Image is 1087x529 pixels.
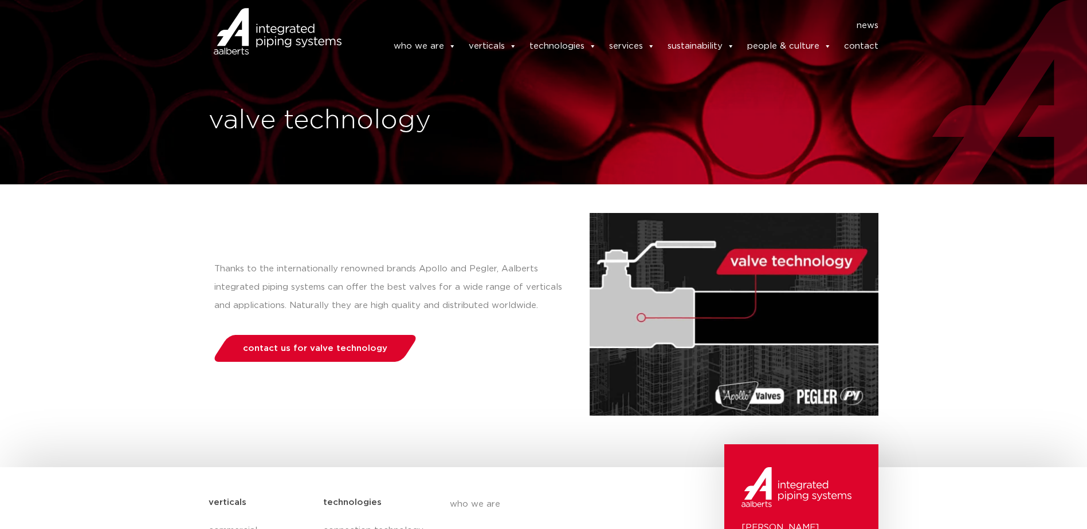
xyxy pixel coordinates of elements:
h5: verticals [209,494,246,512]
a: technologies [529,35,597,58]
a: contact [844,35,878,58]
a: people & culture [747,35,831,58]
a: verticals [469,35,517,58]
nav: Menu [359,17,879,35]
a: who we are [394,35,456,58]
h5: technologies [323,494,382,512]
h1: valve technology [209,102,538,139]
a: services [609,35,655,58]
a: contact us for valve technology [211,335,419,362]
p: Thanks to the internationally renowned brands Apollo and Pegler, Aalberts integrated piping syste... [214,260,567,315]
a: who we are [450,488,660,521]
a: news [857,17,878,35]
span: contact us for valve technology [243,344,387,353]
a: sustainability [668,35,735,58]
